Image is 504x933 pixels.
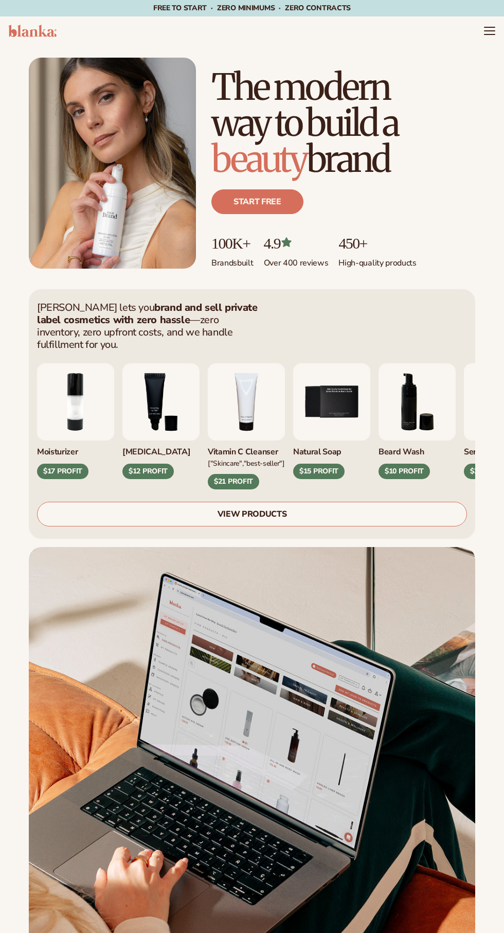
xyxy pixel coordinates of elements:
div: $17 PROFIT [37,464,88,479]
div: $12 PROFIT [122,464,174,479]
h1: The modern way to build a brand [211,69,475,177]
a: Start free [211,189,303,214]
p: Brands built [211,252,254,269]
a: VIEW PRODUCTS [37,502,467,526]
div: 6 / 9 [379,363,456,479]
img: Vitamin c cleanser. [208,363,285,441]
div: 2 / 9 [37,363,114,479]
img: Nature bar of soap. [293,363,370,441]
div: 3 / 9 [122,363,200,479]
p: 450+ [338,235,416,252]
div: Beard Wash [379,441,456,457]
p: Over 400 reviews [264,252,329,269]
img: Moisturizing lotion. [37,363,114,441]
img: Female holding tanning mousse. [29,58,196,269]
div: 4 / 9 [208,363,285,490]
div: ["Skincare","Best-seller"] [208,457,285,468]
img: logo [8,25,57,37]
p: 100K+ [211,235,254,252]
div: Natural Soap [293,441,370,457]
img: Foaming beard wash. [379,363,456,441]
strong: brand and sell private label cosmetics with zero hassle [37,301,257,327]
div: $21 PROFIT [208,474,259,489]
span: beauty [211,136,307,182]
span: Free to start · ZERO minimums · ZERO contracts [153,3,351,13]
img: Smoothing lip balm. [122,363,200,441]
div: $15 PROFIT [293,464,345,479]
summary: Menu [483,25,496,37]
div: $10 PROFIT [379,464,430,479]
p: High-quality products [338,252,416,269]
p: [PERSON_NAME] lets you —zero inventory, zero upfront costs, and we handle fulfillment for you. [37,302,258,351]
p: 4.9 [264,235,329,252]
div: Moisturizer [37,441,114,457]
div: 5 / 9 [293,363,370,479]
div: Vitamin C Cleanser [208,441,285,457]
div: [MEDICAL_DATA] [122,441,200,457]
